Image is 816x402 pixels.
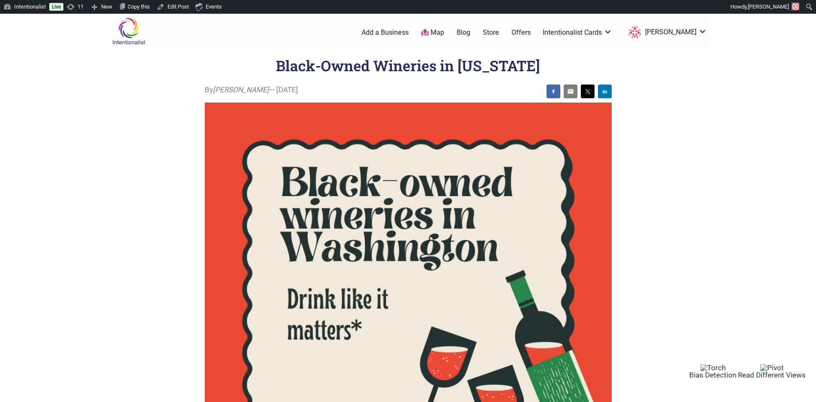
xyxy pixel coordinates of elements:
[584,88,591,95] img: twitter sharing button
[748,3,789,10] span: [PERSON_NAME]
[511,28,531,37] a: Offers
[738,371,806,379] span: Read Different Views
[689,364,736,379] button: Torch Bias Detection
[457,28,470,37] a: Blog
[543,28,612,37] a: Intentionalist Cards
[760,364,784,372] img: Pivot
[625,25,707,40] li: Sarah-Studer
[601,88,608,95] img: linkedin sharing button
[738,364,806,379] button: Pivot Read Different Views
[700,364,726,372] img: Torch
[625,25,707,40] a: [PERSON_NAME]
[49,3,63,11] a: Live
[362,28,409,37] a: Add a Business
[108,17,149,45] img: Intentionalist
[483,28,499,37] a: Store
[213,85,269,94] i: [PERSON_NAME]
[689,371,736,379] span: Bias Detection
[205,85,298,96] span: By — [DATE]
[276,56,540,75] h1: Black-Owned Wineries in [US_STATE]
[550,88,557,95] img: facebook sharing button
[421,28,444,38] a: Map
[567,88,574,95] img: email sharing button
